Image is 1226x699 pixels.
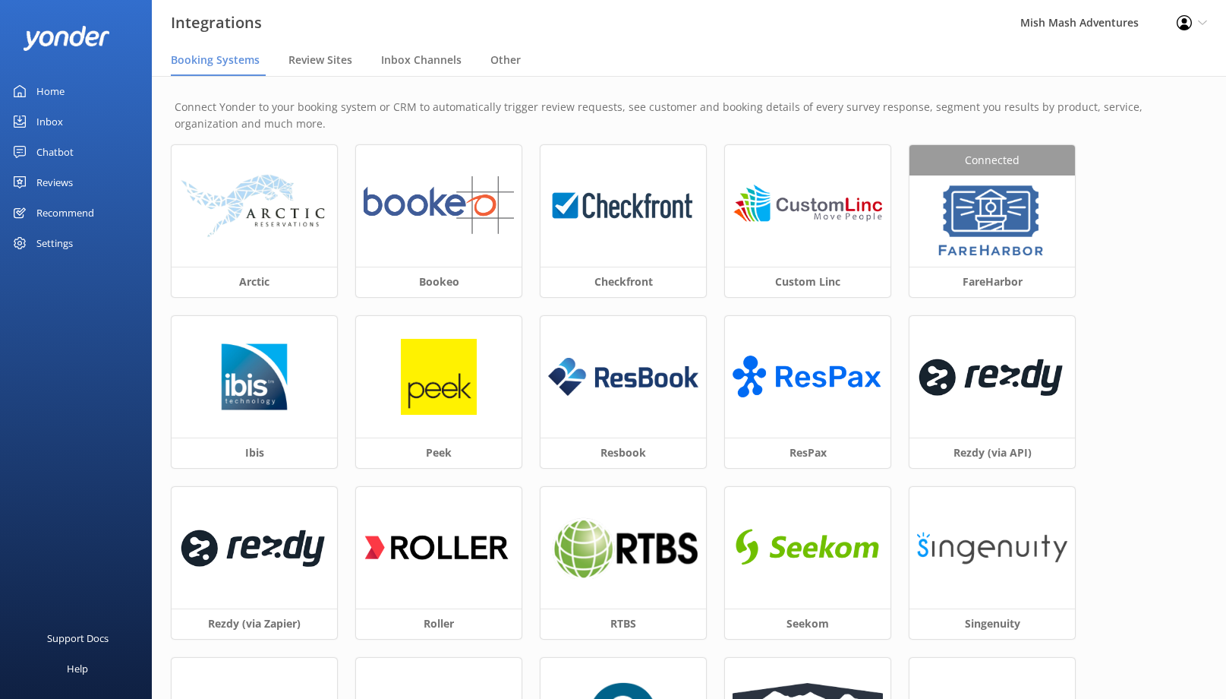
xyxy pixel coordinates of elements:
h3: Rezdy (via Zapier) [172,609,337,639]
h3: Integrations [171,11,262,35]
h3: FareHarbor [909,267,1075,297]
h3: Peek [356,438,522,468]
img: 1624323426..png [548,176,698,235]
h3: RTBS [541,609,706,639]
h3: Singenuity [909,609,1075,639]
div: Settings [36,228,73,258]
img: 1624324865..png [364,176,514,235]
h3: Rezdy (via API) [909,438,1075,468]
img: 1616660206..png [364,515,514,580]
h3: Custom Linc [725,267,890,297]
div: Reviews [36,167,73,198]
div: Connected [909,145,1075,176]
h3: Arctic [172,267,337,297]
h3: Bookeo [356,267,522,297]
span: Review Sites [288,52,352,68]
img: 1629843345..png [934,183,1049,259]
div: Help [67,653,88,684]
h3: Checkfront [541,267,706,297]
img: resbook_logo.png [548,358,698,396]
div: Inbox [36,106,63,137]
img: yonder-white-logo.png [23,26,110,51]
img: 1624324618..png [733,176,883,235]
span: Booking Systems [171,52,260,68]
h3: Roller [356,609,522,639]
div: Home [36,76,65,106]
img: 1624324537..png [548,516,698,580]
p: Connect Yonder to your booking system or CRM to automatically trigger review requests, see custom... [175,99,1203,133]
h3: ResPax [725,438,890,468]
img: peek_logo.png [401,339,477,415]
img: 1629776749..png [216,339,292,415]
h3: Resbook [541,438,706,468]
div: Chatbot [36,137,74,167]
span: Inbox Channels [381,52,462,68]
h3: Ibis [172,438,337,468]
img: 1619647509..png [179,515,329,580]
img: singenuity_logo.png [917,530,1067,565]
img: ResPax [733,347,883,406]
div: Recommend [36,198,94,228]
span: Other [490,52,521,68]
h3: Seekom [725,609,890,639]
div: Support Docs [47,623,109,653]
img: 1624324453..png [917,344,1067,409]
img: 1616638368..png [733,518,883,577]
img: arctic_logo.png [179,173,329,239]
